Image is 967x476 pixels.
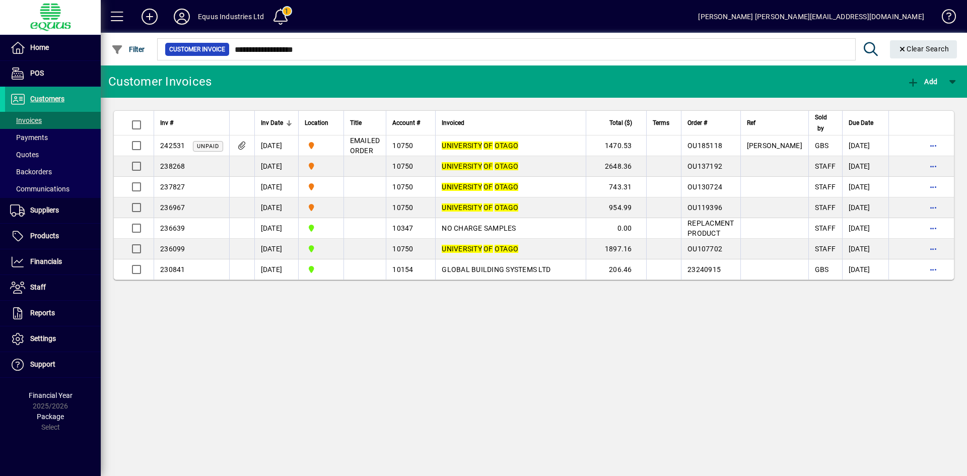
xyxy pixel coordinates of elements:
[925,179,941,195] button: More options
[261,117,283,128] span: Inv Date
[160,265,185,274] span: 230841
[160,203,185,212] span: 236967
[166,8,198,26] button: Profile
[392,183,413,191] span: 10750
[586,239,646,259] td: 1897.16
[495,183,518,191] em: OTAGO
[30,43,49,51] span: Home
[483,183,493,191] em: OF
[5,275,101,300] a: Staff
[842,135,888,156] td: [DATE]
[254,135,298,156] td: [DATE]
[305,161,337,172] span: 4S SOUTHERN
[350,117,380,128] div: Title
[29,391,73,399] span: Financial Year
[160,224,185,232] span: 236639
[254,218,298,239] td: [DATE]
[305,117,337,128] div: Location
[687,162,722,170] span: OU137192
[10,185,70,193] span: Communications
[842,197,888,218] td: [DATE]
[30,283,46,291] span: Staff
[925,261,941,278] button: More options
[687,203,722,212] span: OU119396
[30,309,55,317] span: Reports
[160,183,185,191] span: 237827
[815,142,829,150] span: GBS
[133,8,166,26] button: Add
[5,180,101,197] a: Communications
[747,142,802,150] span: [PERSON_NAME]
[109,40,148,58] button: Filter
[305,140,337,151] span: 4S SOUTHERN
[815,183,836,191] span: STAFF
[495,162,518,170] em: OTAGO
[815,265,829,274] span: GBS
[586,135,646,156] td: 1470.53
[169,44,225,54] span: Customer Invoice
[890,40,957,58] button: Clear
[495,203,518,212] em: OTAGO
[254,239,298,259] td: [DATE]
[10,133,48,142] span: Payments
[5,163,101,180] a: Backorders
[925,241,941,257] button: More options
[5,146,101,163] a: Quotes
[350,137,380,155] span: EMAILED ORDER
[30,334,56,343] span: Settings
[849,117,882,128] div: Due Date
[5,249,101,275] a: Financials
[687,219,734,237] span: REPLACMENT PRODUCT
[905,73,940,91] button: Add
[849,117,873,128] span: Due Date
[687,117,734,128] div: Order #
[254,177,298,197] td: [DATE]
[392,224,413,232] span: 10347
[815,112,827,134] span: Sold by
[495,142,518,150] em: OTAGO
[609,117,632,128] span: Total ($)
[160,117,173,128] span: Inv #
[442,162,482,170] em: UNIVERSITY
[305,117,328,128] span: Location
[5,35,101,60] a: Home
[925,158,941,174] button: More options
[586,197,646,218] td: 954.99
[907,78,937,86] span: Add
[392,142,413,150] span: 10750
[842,156,888,177] td: [DATE]
[442,203,482,212] em: UNIVERSITY
[392,203,413,212] span: 10750
[305,264,337,275] span: 1B BLENHEIM
[5,61,101,86] a: POS
[495,245,518,253] em: OTAGO
[30,232,59,240] span: Products
[442,245,482,253] em: UNIVERSITY
[815,162,836,170] span: STAFF
[687,245,722,253] span: OU107702
[586,156,646,177] td: 2648.36
[254,197,298,218] td: [DATE]
[815,245,836,253] span: STAFF
[483,142,493,150] em: OF
[687,183,722,191] span: OU130724
[392,117,429,128] div: Account #
[30,69,44,77] span: POS
[111,45,145,53] span: Filter
[898,45,949,53] span: Clear Search
[10,168,52,176] span: Backorders
[5,198,101,223] a: Suppliers
[842,259,888,280] td: [DATE]
[30,206,59,214] span: Suppliers
[305,181,337,192] span: 4S SOUTHERN
[842,239,888,259] td: [DATE]
[842,177,888,197] td: [DATE]
[442,117,580,128] div: Invoiced
[442,265,550,274] span: GLOBAL BUILDING SYSTEMS LTD
[687,142,722,150] span: OU185118
[30,95,64,103] span: Customers
[5,301,101,326] a: Reports
[305,223,337,234] span: 1B BLENHEIM
[442,117,464,128] span: Invoiced
[5,112,101,129] a: Invoices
